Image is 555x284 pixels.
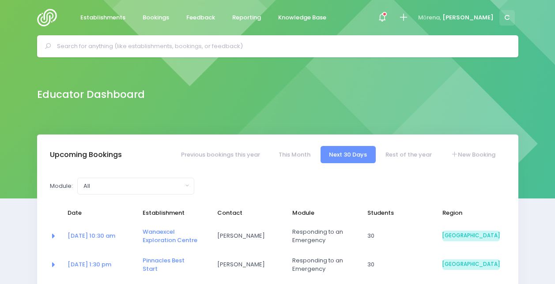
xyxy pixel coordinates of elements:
span: Responding to an Emergency [292,228,350,245]
td: 30 [362,222,437,250]
span: Mōrena, [418,13,441,22]
a: [DATE] 10:30 am [68,232,115,240]
a: This Month [270,146,319,163]
input: Search for anything (like establishments, bookings, or feedback) [57,40,506,53]
span: [GEOGRAPHIC_DATA] [442,259,500,270]
a: Reporting [225,9,268,26]
td: 30 [362,250,437,279]
span: [PERSON_NAME] [217,232,275,240]
td: Responding to an Emergency [287,222,362,250]
td: Sam Eivers [211,222,287,250]
a: Previous bookings this year [172,146,268,163]
span: [PERSON_NAME] [442,13,494,22]
span: [PERSON_NAME] [217,260,275,269]
span: Establishment [143,209,200,217]
a: Establishments [73,9,133,26]
span: 30 [367,232,425,240]
span: 30 [367,260,425,269]
a: Next 30 Days [321,146,376,163]
span: Contact [217,209,275,217]
td: <a href="https://app.stjis.org.nz/bookings/524193" class="font-weight-bold">23 Sep at 10:30 am</a> [62,222,137,250]
a: Pinnacles Best Start [143,256,185,273]
span: Students [367,209,425,217]
span: Feedback [186,13,215,22]
a: [DATE] 1:30 pm [68,260,111,269]
span: Bookings [143,13,169,22]
td: Responding to an Emergency [287,250,362,279]
img: Logo [37,9,62,26]
td: <a href="https://app.stjis.org.nz/bookings/524216" class="font-weight-bold">23 Sep at 1:30 pm</a> [62,250,137,279]
td: <a href="https://app.stjis.org.nz/establishments/208180" class="font-weight-bold">Pinnacles Best ... [137,250,212,279]
a: Feedback [179,9,223,26]
h3: Upcoming Bookings [50,150,122,159]
label: Module: [50,182,73,191]
td: Judith-Anne George [211,250,287,279]
button: All [77,178,194,194]
span: Region [442,209,500,217]
div: All [83,182,183,191]
a: Bookings [136,9,177,26]
span: Module [292,209,350,217]
a: Wanaexcel Exploration Centre [143,228,197,245]
span: Responding to an Emergency [292,256,350,273]
a: New Booking [442,146,504,163]
span: Knowledge Base [278,13,326,22]
span: Establishments [80,13,125,22]
td: South Island [437,222,506,250]
span: [GEOGRAPHIC_DATA] [442,231,500,241]
td: South Island [437,250,506,279]
a: Rest of the year [377,146,441,163]
a: Knowledge Base [271,9,334,26]
span: C [499,10,515,26]
td: <a href="https://app.stjis.org.nz/establishments/207020" class="font-weight-bold">Wanaexcel Explo... [137,222,212,250]
span: Reporting [232,13,261,22]
span: Date [68,209,125,217]
h2: Educator Dashboard [37,89,145,101]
